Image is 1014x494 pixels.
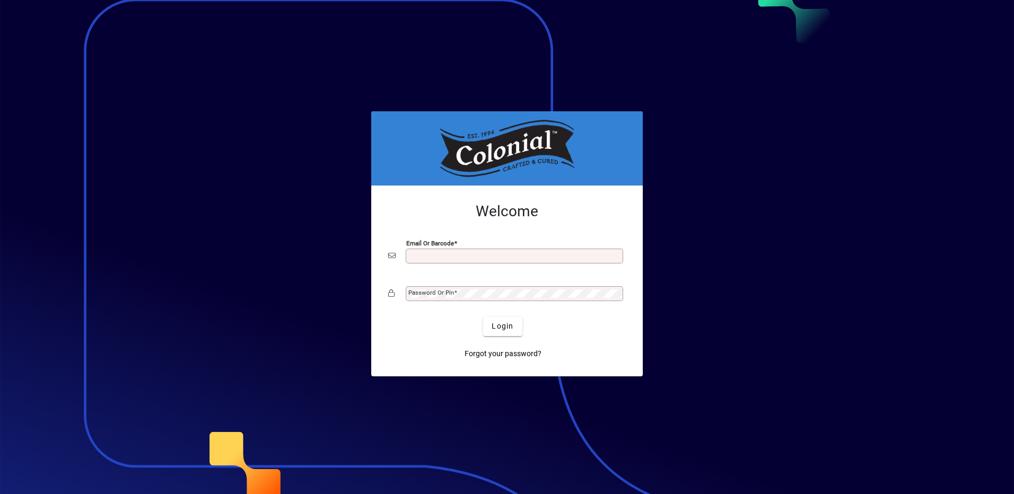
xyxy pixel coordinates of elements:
mat-label: Email or Barcode [406,239,454,246]
span: Login [492,321,513,332]
mat-label: Password or Pin [408,289,454,296]
span: Forgot your password? [465,348,541,359]
a: Forgot your password? [460,345,546,364]
h2: Welcome [388,202,626,220]
button: Login [483,317,522,336]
